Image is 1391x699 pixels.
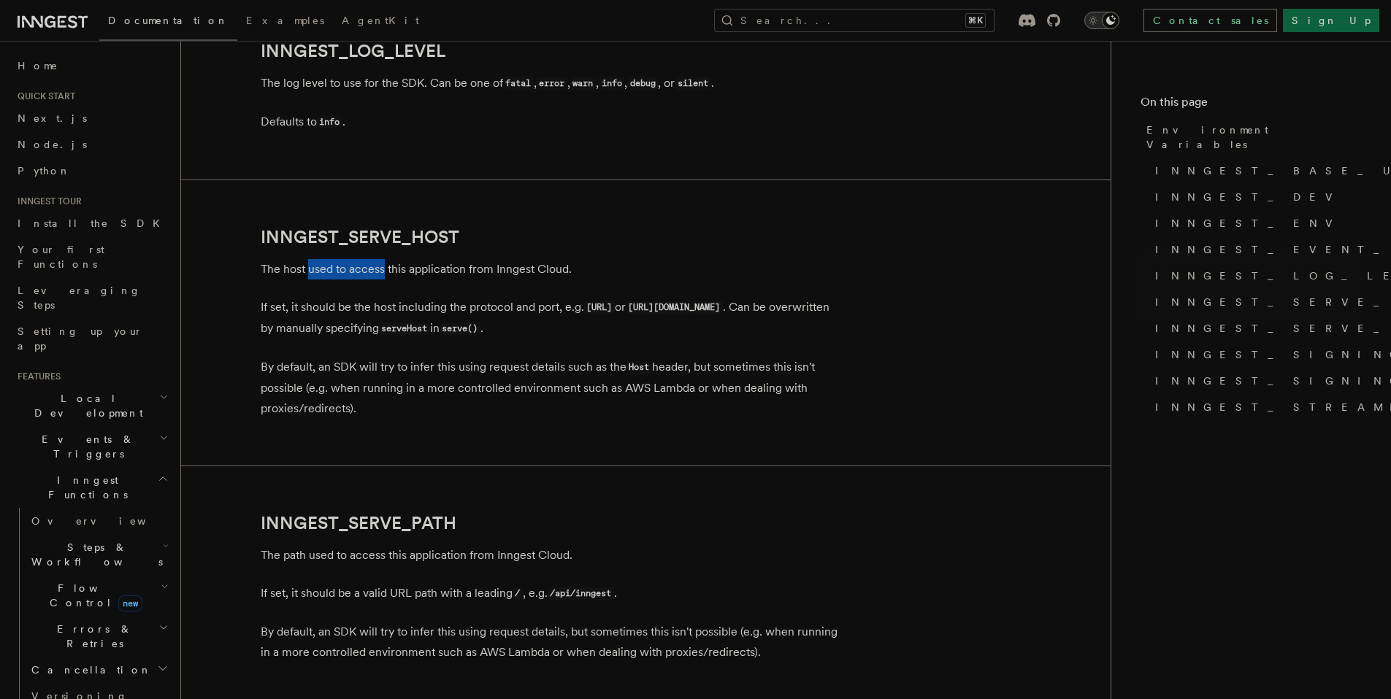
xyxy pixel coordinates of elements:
[1084,12,1119,29] button: Toggle dark mode
[12,131,172,158] a: Node.js
[1149,289,1362,315] a: INNGEST_SERVE_HOST
[261,297,845,339] p: If set, it should be the host including the protocol and port, e.g. or . Can be overwritten by ma...
[12,158,172,184] a: Python
[18,244,104,270] span: Your first Functions
[1155,216,1341,231] span: INNGEST_ENV
[261,112,845,133] p: Defaults to .
[570,77,596,90] code: warn
[261,357,845,419] p: By default, an SDK will try to infer this using request details such as the header, but sometimes...
[246,15,324,26] span: Examples
[537,77,567,90] code: error
[18,217,169,229] span: Install the SDK
[12,426,172,467] button: Events & Triggers
[342,15,419,26] span: AgentKit
[12,53,172,79] a: Home
[1141,93,1362,117] h4: On this page
[1146,123,1362,152] span: Environment Variables
[12,236,172,277] a: Your first Functions
[12,318,172,359] a: Setting up your app
[1155,190,1341,204] span: INNGEST_DEV
[1149,341,1362,368] a: INNGEST_SIGNING_KEY
[12,90,75,102] span: Quick start
[261,545,845,565] p: The path used to access this application from Inngest Cloud.
[1149,368,1362,394] a: INNGEST_SIGNING_KEY_FALLBACK
[599,77,624,90] code: info
[26,616,172,657] button: Errors & Retries
[31,515,182,527] span: Overview
[18,285,141,311] span: Leveraging Steps
[18,139,87,150] span: Node.js
[12,105,172,131] a: Next.js
[18,58,58,73] span: Home
[118,595,142,611] span: new
[261,583,845,604] p: If set, it should be a valid URL path with a leading , e.g. .
[261,513,456,533] a: INNGEST_SERVE_PATH
[99,4,237,41] a: Documentation
[12,391,159,420] span: Local Development
[12,371,61,382] span: Features
[675,77,710,90] code: silent
[26,622,158,651] span: Errors & Retries
[26,540,163,569] span: Steps & Workflows
[26,508,172,534] a: Overview
[18,165,71,177] span: Python
[1283,9,1379,32] a: Sign Up
[1149,184,1362,210] a: INNGEST_DEV
[261,622,845,663] p: By default, an SDK will try to infer this using request details, but sometimes this isn't possibl...
[1149,263,1362,289] a: INNGEST_LOG_LEVEL
[12,473,158,502] span: Inngest Functions
[261,41,445,61] a: INNGEST_LOG_LEVEL
[1149,158,1362,184] a: INNGEST_BASE_URL
[1149,394,1362,420] a: INNGEST_STREAMING
[12,432,159,461] span: Events & Triggers
[12,196,82,207] span: Inngest tour
[26,534,172,575] button: Steps & Workflows
[626,301,723,314] code: [URL][DOMAIN_NAME]
[513,587,523,600] code: /
[12,210,172,236] a: Install the SDK
[627,77,658,90] code: debug
[1141,117,1362,158] a: Environment Variables
[237,4,333,39] a: Examples
[626,361,652,374] code: Host
[18,325,143,352] span: Setting up your app
[503,77,534,90] code: fatal
[12,467,172,508] button: Inngest Functions
[965,13,986,28] kbd: ⌘K
[26,581,161,610] span: Flow Control
[261,227,459,247] a: INNGEST_SERVE_HOST
[18,112,87,124] span: Next.js
[548,587,614,600] code: /api/inngest
[379,323,430,335] code: serveHost
[1149,236,1362,263] a: INNGEST_EVENT_KEY
[440,323,480,335] code: serve()
[261,259,845,279] p: The host used to access this application from Inngest Cloud.
[317,116,342,128] code: info
[714,9,995,32] button: Search...⌘K
[1149,315,1362,341] a: INNGEST_SERVE_PATH
[108,15,229,26] span: Documentation
[12,385,172,426] button: Local Development
[26,657,172,683] button: Cancellation
[12,277,172,318] a: Leveraging Steps
[1149,210,1362,236] a: INNGEST_ENV
[584,301,615,314] code: [URL]
[333,4,428,39] a: AgentKit
[1143,9,1277,32] a: Contact sales
[26,575,172,616] button: Flow Controlnew
[261,73,845,94] p: The log level to use for the SDK. Can be one of , , , , , or .
[26,663,152,677] span: Cancellation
